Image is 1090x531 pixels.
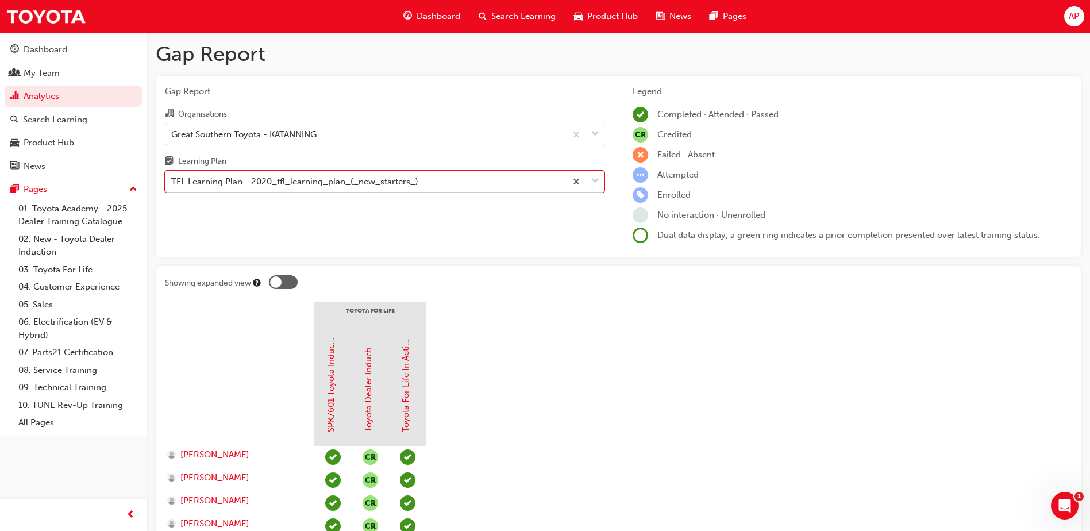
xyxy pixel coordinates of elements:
[165,278,251,289] div: Showing expanded view
[656,9,665,24] span: news-icon
[5,86,142,107] a: Analytics
[167,448,303,461] a: [PERSON_NAME]
[363,472,378,488] button: null-icon
[129,182,137,197] span: up-icon
[647,5,700,28] a: news-iconNews
[325,495,341,511] span: learningRecordVerb_COMPLETE-icon
[403,9,412,24] span: guage-icon
[325,472,341,488] span: learningRecordVerb_PASS-icon
[400,256,411,432] a: Toyota For Life In Action - Virtual Classroom
[180,494,249,507] span: [PERSON_NAME]
[400,472,415,488] span: learningRecordVerb_ATTEND-icon
[700,5,756,28] a: pages-iconPages
[1069,10,1079,23] span: AP
[633,147,648,163] span: learningRecordVerb_FAIL-icon
[6,3,86,29] img: Trak
[417,10,460,23] span: Dashboard
[5,63,142,84] a: My Team
[252,278,262,288] div: Tooltip anchor
[156,41,1081,67] h1: Gap Report
[14,200,142,230] a: 01. Toyota Academy - 2025 Dealer Training Catalogue
[657,109,779,120] span: Completed · Attended · Passed
[24,136,74,149] div: Product Hub
[180,517,249,530] span: [PERSON_NAME]
[633,127,648,143] span: null-icon
[165,85,604,98] span: Gap Report
[178,109,227,120] div: Organisations
[167,517,303,530] a: [PERSON_NAME]
[5,39,142,60] a: Dashboard
[669,10,691,23] span: News
[710,9,718,24] span: pages-icon
[14,278,142,296] a: 04. Customer Experience
[171,175,418,188] div: TFL Learning Plan - 2020_tfl_learning_plan_(_new_starters_)
[394,5,469,28] a: guage-iconDashboard
[363,495,378,511] button: null-icon
[24,43,67,56] div: Dashboard
[591,127,599,142] span: down-icon
[165,109,174,120] span: organisation-icon
[363,337,373,432] a: Toyota Dealer Induction
[657,129,692,140] span: Credited
[10,161,19,172] span: news-icon
[24,183,47,196] div: Pages
[657,149,715,160] span: Failed · Absent
[1051,492,1079,520] iframe: Intercom live chat
[5,156,142,177] a: News
[24,67,60,80] div: My Team
[565,5,647,28] a: car-iconProduct Hub
[657,230,1040,240] span: Dual data display; a green ring indicates a prior completion presented over latest training status.
[10,91,19,102] span: chart-icon
[633,107,648,122] span: learningRecordVerb_COMPLETE-icon
[633,85,1072,98] div: Legend
[591,174,599,189] span: down-icon
[165,157,174,167] span: learningplan-icon
[14,397,142,414] a: 10. TUNE Rev-Up Training
[587,10,638,23] span: Product Hub
[10,138,19,148] span: car-icon
[363,449,378,465] button: null-icon
[5,132,142,153] a: Product Hub
[5,179,142,200] button: Pages
[23,113,87,126] div: Search Learning
[10,68,19,79] span: people-icon
[10,184,19,195] span: pages-icon
[479,9,487,24] span: search-icon
[14,414,142,432] a: All Pages
[469,5,565,28] a: search-iconSearch Learning
[10,45,19,55] span: guage-icon
[1064,6,1084,26] button: AP
[633,207,648,223] span: learningRecordVerb_NONE-icon
[657,190,691,200] span: Enrolled
[1074,492,1084,501] span: 1
[400,449,415,465] span: learningRecordVerb_ATTEND-icon
[167,471,303,484] a: [PERSON_NAME]
[723,10,746,23] span: Pages
[633,167,648,183] span: learningRecordVerb_ATTEMPT-icon
[400,495,415,511] span: learningRecordVerb_ATTEND-icon
[14,379,142,397] a: 09. Technical Training
[10,115,18,125] span: search-icon
[14,296,142,314] a: 05. Sales
[491,10,556,23] span: Search Learning
[325,449,341,465] span: learningRecordVerb_COMPLETE-icon
[14,313,142,344] a: 06. Electrification (EV & Hybrid)
[574,9,583,24] span: car-icon
[5,37,142,179] button: DashboardMy TeamAnalyticsSearch LearningProduct HubNews
[167,494,303,507] a: [PERSON_NAME]
[180,448,249,461] span: [PERSON_NAME]
[14,230,142,261] a: 02. New - Toyota Dealer Induction
[657,210,765,220] span: No interaction · Unenrolled
[14,261,142,279] a: 03. Toyota For Life
[24,160,45,173] div: News
[14,344,142,361] a: 07. Parts21 Certification
[657,170,699,180] span: Attempted
[178,156,226,167] div: Learning Plan
[5,109,142,130] a: Search Learning
[326,281,336,432] a: SPK7601 Toyota Induction (eLearning)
